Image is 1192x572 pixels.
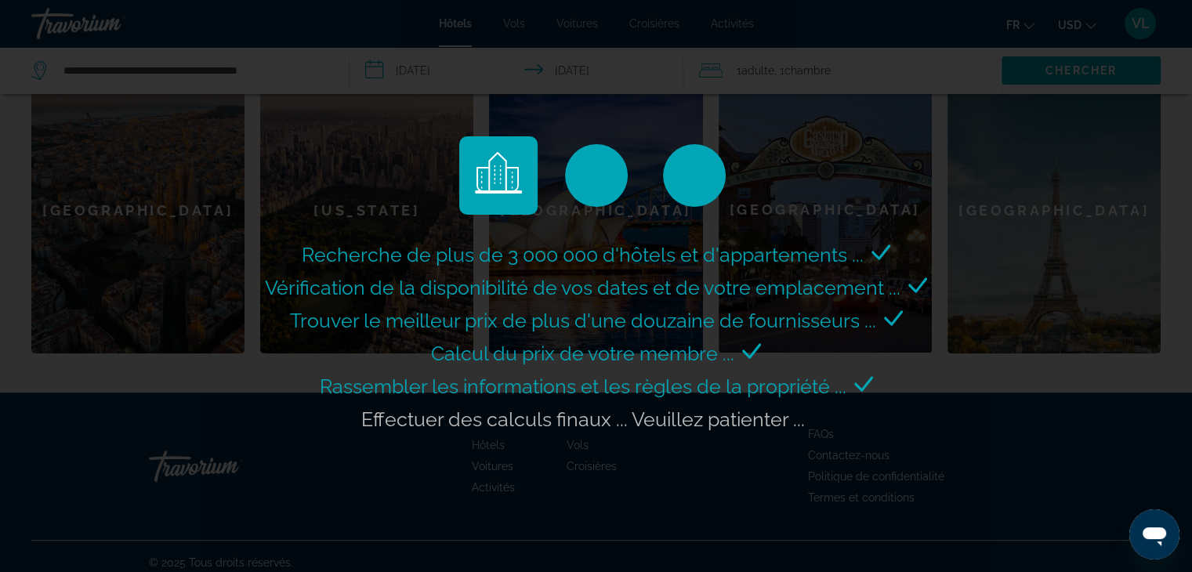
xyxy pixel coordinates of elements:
[1129,509,1179,559] iframe: Bouton de lancement de la fenêtre de messagerie
[431,342,734,365] span: Calcul du prix de votre membre ...
[302,243,864,266] span: Recherche de plus de 3 000 000 d'hôtels et d'appartements ...
[320,375,846,398] span: Rassembler les informations et les règles de la propriété ...
[265,276,900,299] span: Vérification de la disponibilité de vos dates et de votre emplacement ...
[361,407,805,431] span: Effectuer des calculs finaux ... Veuillez patienter ...
[290,309,876,332] span: Trouver le meilleur prix de plus d'une douzaine de fournisseurs ...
